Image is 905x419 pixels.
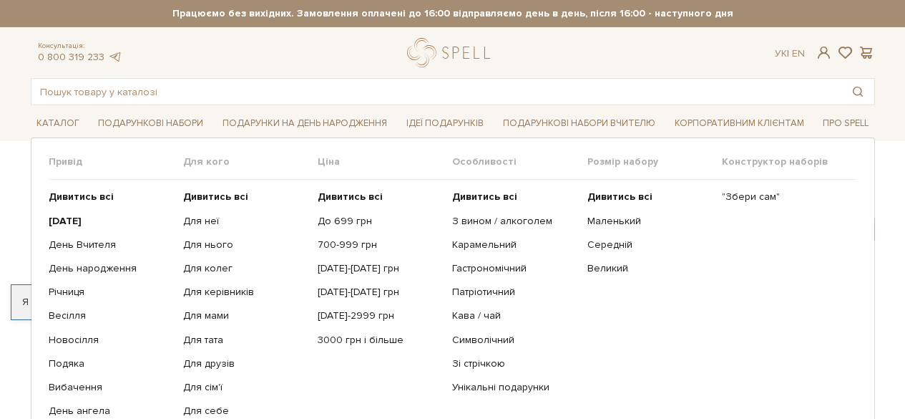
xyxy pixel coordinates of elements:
a: 0 800 319 233 [38,51,104,63]
strong: Працюємо без вихідних. Замовлення оплачені до 16:00 відправляємо день в день, після 16:00 - насту... [31,7,875,20]
a: Річниця [49,286,172,299]
a: [DATE]-2999 грн [318,309,441,322]
b: [DATE] [49,215,82,227]
a: Для сім'ї [183,381,307,394]
a: Для тата [183,334,307,347]
a: Корпоративним клієнтам [669,112,810,135]
a: Подяка [49,357,172,370]
a: [DATE] [49,215,172,228]
span: Консультація: [38,42,122,51]
a: telegram [108,51,122,63]
a: Для себе [183,405,307,418]
input: Пошук товару у каталозі [31,79,841,105]
a: Подарунки на День народження [217,112,393,135]
a: Середній [587,239,711,251]
a: [DATE]-[DATE] грн [318,286,441,299]
a: logo [407,38,496,67]
a: Гастрономічний [452,262,576,275]
a: Зі стрічкою [452,357,576,370]
span: | [787,47,789,59]
a: Про Spell [817,112,874,135]
a: Карамельний [452,239,576,251]
a: [DATE]-[DATE] грн [318,262,441,275]
a: Для друзів [183,357,307,370]
span: Конструктор наборів [722,155,856,168]
a: З вином / алкоголем [452,215,576,228]
a: Подарункові набори [92,112,209,135]
b: Дивитись всі [318,191,383,203]
a: Для неї [183,215,307,228]
span: Особливості [452,155,587,168]
a: 700-999 грн [318,239,441,251]
a: Дивитись всі [452,191,576,203]
a: Дивитись всі [587,191,711,203]
a: Кава / чай [452,309,576,322]
a: Для колег [183,262,307,275]
a: Патріотичний [452,286,576,299]
a: En [792,47,805,59]
a: Дивитись всі [318,191,441,203]
span: Розмір набору [587,155,722,168]
b: Дивитись всі [183,191,248,203]
a: Весілля [49,309,172,322]
b: Дивитись всі [587,191,652,203]
a: Ідеї подарунків [401,112,489,135]
a: День народження [49,262,172,275]
a: Каталог [31,112,85,135]
span: Привід [49,155,183,168]
div: Ук [775,47,805,60]
span: Ціна [318,155,452,168]
button: Пошук товару у каталозі [841,79,874,105]
a: Дивитись всі [183,191,307,203]
a: Для керівників [183,286,307,299]
a: Вибачення [49,381,172,394]
a: Великий [587,262,711,275]
a: Подарункові набори Вчителю [497,111,661,135]
a: Для мами [183,309,307,322]
b: Дивитись всі [452,191,517,203]
a: Для нього [183,239,307,251]
a: Новосілля [49,334,172,347]
div: Я дозволяю [DOMAIN_NAME] використовувати [11,296,399,309]
a: "Збери сам" [722,191,846,203]
a: Маленький [587,215,711,228]
a: Символічний [452,334,576,347]
a: День Вчителя [49,239,172,251]
a: 3000 грн і більше [318,334,441,347]
span: Для кого [183,155,318,168]
a: Дивитись всі [49,191,172,203]
a: Унікальні подарунки [452,381,576,394]
a: До 699 грн [318,215,441,228]
b: Дивитись всі [49,191,114,203]
a: День ангела [49,405,172,418]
